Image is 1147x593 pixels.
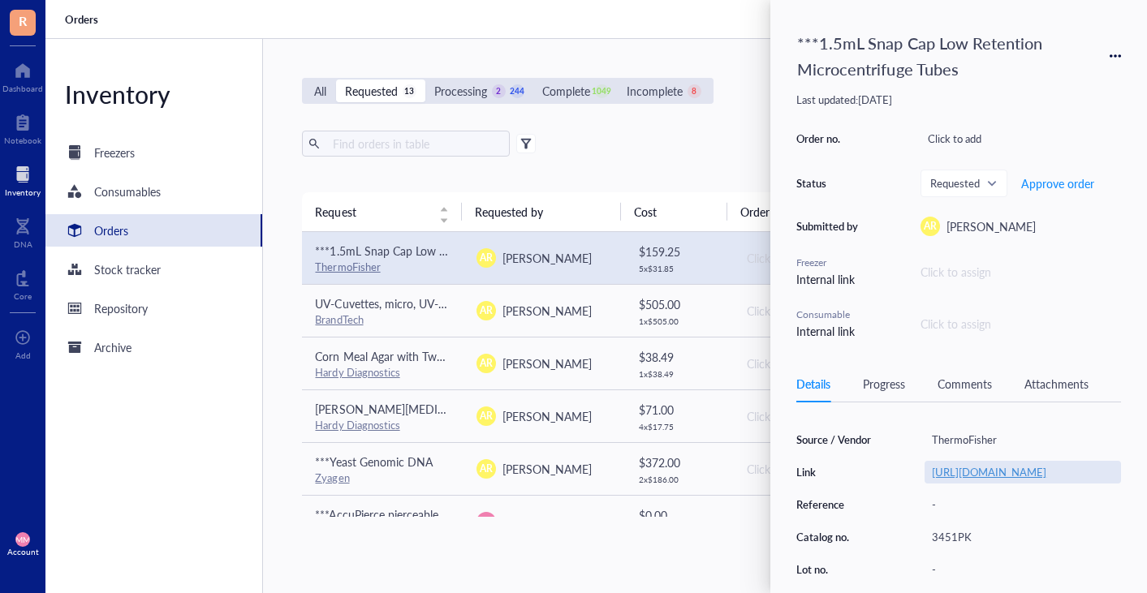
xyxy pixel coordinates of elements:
td: Click to add [732,232,893,285]
div: Click to add [747,249,880,267]
a: Stock tracker [45,253,262,286]
span: AR [480,409,493,423]
div: Account [7,547,39,556]
div: Consumables [94,183,161,200]
span: AR [480,356,493,371]
span: ***Yeast Genomic DNA [315,453,432,470]
div: Archive [94,338,132,356]
div: Click to add [747,513,880,531]
span: AR [480,303,493,318]
a: Inventory [5,161,41,197]
a: Hardy Diagnostics [315,417,399,432]
div: 3451PK [925,526,1121,548]
th: Requested by [462,192,621,231]
td: Click to add [732,284,893,337]
div: Lot no. [796,562,879,577]
span: [PERSON_NAME] [502,461,592,477]
a: Orders [65,12,101,27]
div: Click to add [747,407,880,425]
div: $ 372.00 [639,453,718,471]
div: Catalog no. [796,530,879,544]
div: Complete [542,82,590,100]
span: Corn Meal Agar with Tween® 80 Plate, Deep Fill [315,348,557,364]
span: AR [924,219,937,234]
button: Approve order [1020,170,1095,196]
a: [URL][DOMAIN_NAME] [932,464,1046,479]
span: UV-Cuvettes, micro, UV-transparent [315,295,495,312]
span: Approve order [1021,177,1094,190]
div: Incomplete [627,82,683,100]
a: ThermoFisher [315,259,380,274]
div: Click to assign [921,315,1121,333]
div: All [314,82,326,100]
div: $ 0.00 [639,506,718,524]
div: Details [796,375,830,393]
div: - [925,558,1121,581]
div: segmented control [302,78,713,104]
td: Click to add [732,442,893,495]
span: [PERSON_NAME] [502,355,592,372]
div: 1 x $ 38.49 [639,369,718,379]
span: Request [315,203,429,221]
div: Progress [863,375,905,393]
div: 4 x $ 17.75 [639,422,718,432]
div: Source / Vendor [796,432,879,447]
div: Inventory [5,187,41,197]
div: $ 505.00 [639,295,718,313]
div: ThermoFisher [925,428,1121,451]
span: MM [15,535,30,544]
a: DNA [14,213,32,249]
span: RS [480,514,492,529]
div: Internal link [796,322,861,340]
a: Zyagen [315,470,349,485]
div: Click to add [921,127,1121,150]
a: Orders [45,214,262,247]
div: 2 x $ 186.00 [639,475,718,484]
a: BrandTech [315,312,363,327]
a: Dashboard [2,58,43,93]
a: Core [14,265,32,301]
span: ***AccuPierce pierceable foil lidding [315,506,492,522]
div: Notebook [4,135,41,145]
th: Request [302,192,461,231]
span: [PERSON_NAME] [502,408,592,424]
td: Click to add [732,389,893,442]
div: Stock tracker [94,260,161,278]
div: Click to add [747,302,880,320]
div: 1 x $ 505.00 [639,316,718,326]
span: AR [480,251,493,265]
div: Comments [938,375,992,393]
div: Dashboard [2,84,43,93]
div: 5 x $ 31.85 [639,264,718,273]
a: Freezers [45,136,262,169]
div: Inventory [45,78,262,110]
div: Processing [434,82,487,100]
a: Consumables [45,175,262,208]
a: Archive [45,331,262,363]
div: Requested [345,82,398,100]
span: ***1.5mL Snap Cap Low Retention Microcentrifuge Tubes [315,243,603,259]
div: Repository [94,299,148,317]
div: Last updated: [DATE] [796,92,1121,107]
div: 244 [511,84,524,98]
div: Click to add [747,355,880,372]
div: Order no. [796,131,861,146]
div: 8 [688,84,701,98]
div: Attachments [1024,375,1089,393]
th: Cost [621,192,727,231]
div: Freezers [94,144,135,161]
div: - [925,493,1121,516]
div: ***1.5mL Snap Cap Low Retention Microcentrifuge Tubes [790,26,1100,86]
span: [PERSON_NAME][MEDICAL_DATA] (SabDex) Agar, [PERSON_NAME] [315,401,663,417]
a: Notebook [4,110,41,145]
div: $ 159.25 [639,243,718,260]
a: Repository [45,292,262,324]
span: R [19,11,27,31]
div: Link [796,465,879,479]
div: Add [15,350,31,360]
span: [PERSON_NAME] [502,250,592,266]
th: Order no. [727,192,886,231]
div: $ 71.00 [639,401,718,419]
a: Hardy Diagnostics [315,364,399,380]
div: 1049 [595,84,609,98]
